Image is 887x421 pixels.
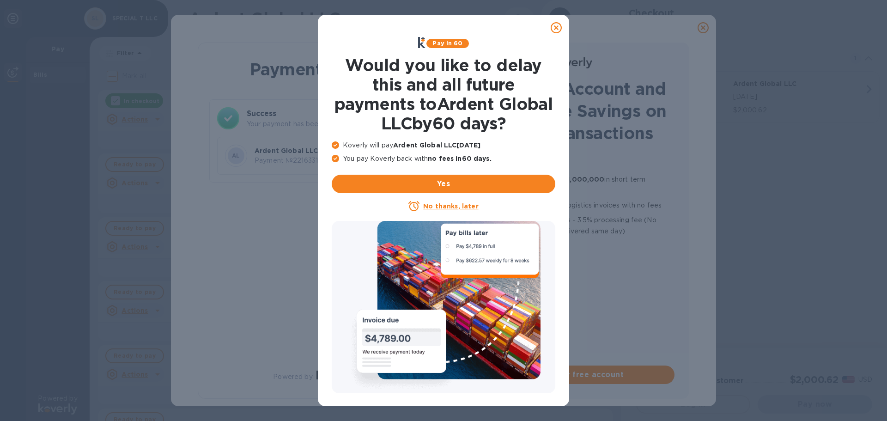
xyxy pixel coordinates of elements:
p: Your payment has been completed. [247,119,411,129]
b: $1,000,000 [563,176,604,183]
p: Powered by [273,372,312,382]
p: Quick approval for up to in short term financing [485,174,674,196]
b: Total [348,147,367,154]
h1: Would you like to delay this and all future payments to Ardent Global LLC by 60 days ? [332,55,555,133]
p: $22,355.04 [348,156,403,165]
span: Yes [339,178,548,189]
b: Ardent Global LLC [DATE] [393,141,480,149]
b: Lower fee [485,216,520,224]
b: Pay in 60 [432,40,462,47]
h1: Payment Result [213,58,415,81]
h1: Create an Account and Unlock Fee Savings on Future Transactions [471,78,674,144]
p: for Credit cards - 3.5% processing fee (No transaction limit, funds delivered same day) [485,214,674,237]
b: AL [232,152,240,159]
b: No transaction fees [485,161,554,168]
b: 60 more days to pay [485,201,558,209]
b: no fees in 60 days . [428,155,491,162]
img: Logo [316,371,355,382]
span: Create your free account [479,369,667,380]
p: all logistics invoices with no fees [485,200,674,211]
button: Yes [332,175,555,193]
p: Koverly will pay [332,140,555,150]
p: Payment № 22163312 [255,156,345,165]
p: No transaction limit [485,240,674,251]
p: You pay Koverly back with [332,154,555,164]
img: Logo [553,57,592,68]
button: Create your free account [471,366,674,384]
h3: Success [247,108,411,119]
u: No thanks, later [423,202,478,210]
p: Ardent Global LLC [255,146,345,155]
